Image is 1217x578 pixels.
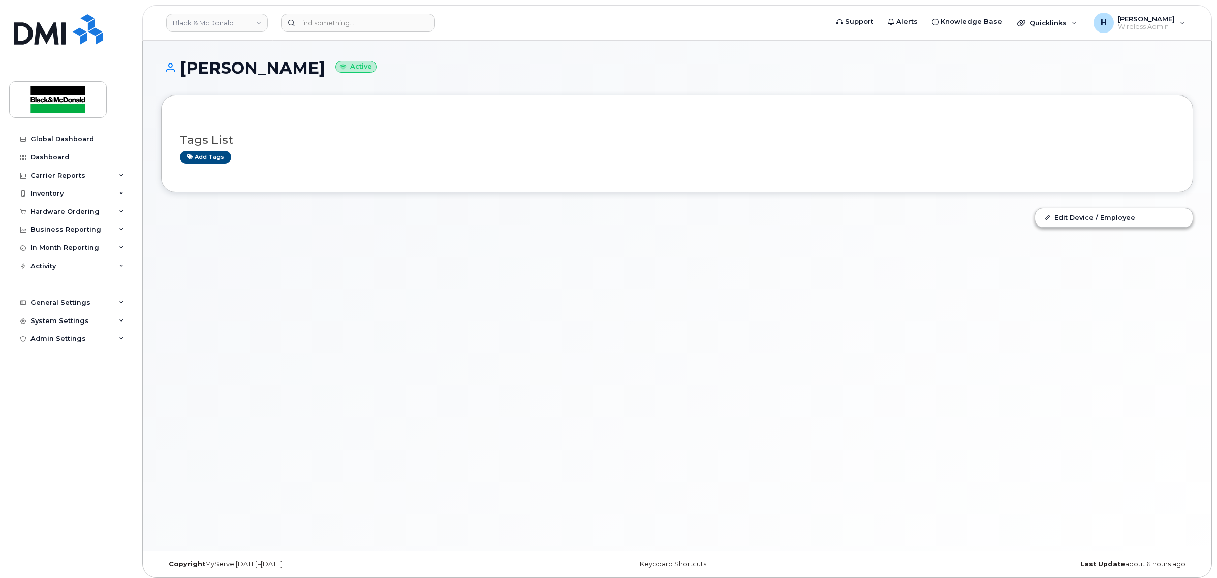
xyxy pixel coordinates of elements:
[161,59,1193,77] h1: [PERSON_NAME]
[1080,560,1125,568] strong: Last Update
[161,560,505,568] div: MyServe [DATE]–[DATE]
[1035,208,1193,227] a: Edit Device / Employee
[180,151,231,164] a: Add tags
[335,61,377,73] small: Active
[849,560,1193,568] div: about 6 hours ago
[169,560,205,568] strong: Copyright
[180,134,1174,146] h3: Tags List
[640,560,706,568] a: Keyboard Shortcuts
